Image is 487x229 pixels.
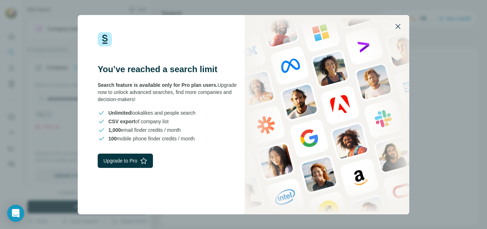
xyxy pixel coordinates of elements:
span: 1,000 [108,127,121,133]
span: lookalikes and people search [108,109,195,116]
div: Open Intercom Messenger [7,205,24,222]
h3: You’ve reached a search limit [98,64,243,75]
div: Upgrade now to unlock advanced searches, find more companies and decision-makers! [98,81,243,103]
img: Surfe Stock Photo - showing people and technologies [245,15,409,214]
span: Unlimited [108,110,131,116]
span: of company list [108,118,169,125]
img: Surfe Logo [98,32,112,46]
span: 100 [108,136,117,141]
span: CSV export [108,119,135,124]
button: Upgrade to Pro [98,154,153,168]
span: Search feature is available only for Pro plan users. [98,82,217,88]
span: mobile phone finder credits / month [108,135,195,142]
span: email finder credits / month [108,126,181,134]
